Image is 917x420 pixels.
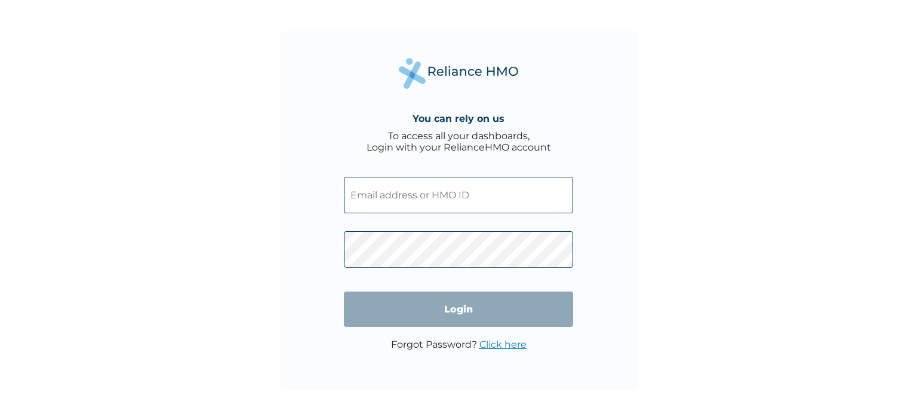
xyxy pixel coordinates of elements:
input: Login [344,292,573,327]
h4: You can rely on us [413,113,504,124]
img: Reliance Health's Logo [399,58,518,88]
input: Email address or HMO ID [344,177,573,213]
a: Click here [479,339,527,350]
p: Forgot Password? [391,339,527,350]
div: To access all your dashboards, Login with your RelianceHMO account [367,130,551,153]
